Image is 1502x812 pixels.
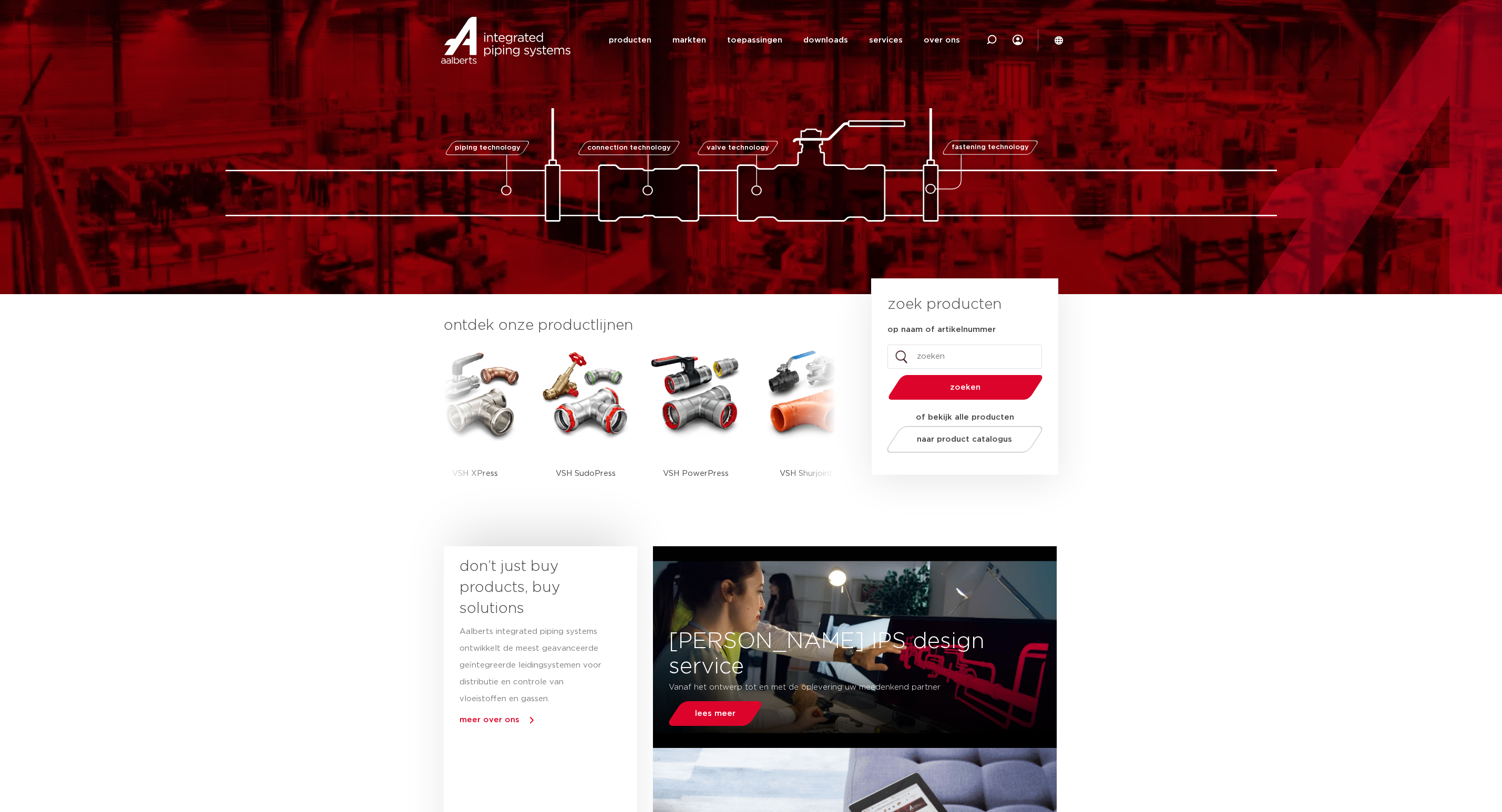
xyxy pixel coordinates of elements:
span: naar product catalogus [917,435,1012,443]
span: piping technology [455,144,520,151]
a: lees meer [666,701,765,726]
strong: of bekijk alle producten [916,413,1014,421]
span: zoeken [915,383,1016,391]
h3: ontdek onze productlijnen [444,315,836,336]
a: services [869,20,903,60]
p: Aalberts integrated piping systems ontwikkelt de meest geavanceerde geïntegreerde leidingsystemen... [459,623,602,707]
input: zoeken [887,345,1042,369]
span: lees meer [695,710,735,717]
h3: don’t just buy products, buy solutions [459,556,602,619]
span: connection technology [587,144,670,151]
a: naar product catalogus [884,426,1045,453]
a: meer over ons [459,716,519,724]
a: toepassingen [727,20,782,60]
button: zoeken [884,374,1047,401]
div: my IPS [1013,28,1023,51]
span: fastening technology [952,144,1029,151]
p: Vanaf het ontwerp tot en met de oplevering uw meedenkend partner [669,679,977,696]
a: over ons [924,20,960,60]
label: op naam of artikelnummer [887,325,996,335]
p: VSH XPress [452,441,498,506]
a: downloads [803,20,848,60]
p: VSH SudoPress [556,441,616,506]
a: markten [672,20,706,60]
a: VSH SudoPress [538,347,633,506]
span: valve technology [707,144,769,151]
a: producten [609,20,651,60]
a: VSH PowerPress [649,347,743,506]
nav: Menu [609,20,960,60]
h3: [PERSON_NAME] IPS design service [653,629,1056,679]
a: VSH XPress [428,347,523,506]
h3: zoek producten [887,294,1002,315]
p: VSH PowerPress [663,441,729,506]
p: VSH Shurjoint [780,441,833,506]
a: VSH Shurjoint [759,347,854,506]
